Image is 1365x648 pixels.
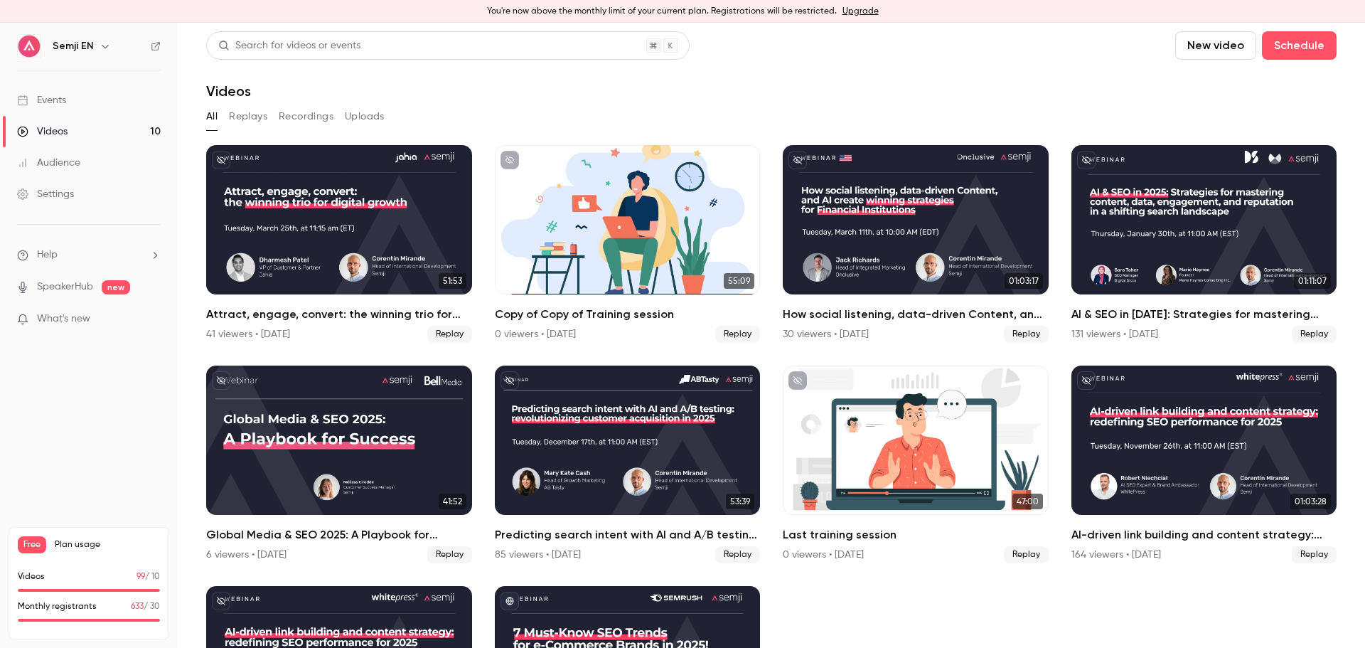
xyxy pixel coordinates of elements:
a: 55:09Copy of Copy of Training session0 viewers • [DATE]Replay [495,145,761,343]
span: Replay [715,546,760,563]
button: Replays [229,105,267,128]
h6: Semji EN [53,39,94,53]
div: Settings [17,187,74,201]
h1: Videos [206,83,251,100]
p: / 10 [136,570,160,583]
div: 0 viewers • [DATE] [495,327,576,341]
div: 41 viewers • [DATE] [206,327,290,341]
li: Attract, engage, convert: the winning trio for digital growth [206,145,472,343]
button: unpublished [788,371,807,390]
h2: Global Media & SEO 2025: A Playbook for Success [206,526,472,543]
span: 99 [136,573,145,581]
button: unpublished [500,151,519,169]
div: Events [17,93,66,107]
div: 85 viewers • [DATE] [495,548,581,562]
a: 41:52Global Media & SEO 2025: A Playbook for Success6 viewers • [DATE]Replay [206,366,472,563]
span: 47:00 [1012,494,1043,509]
div: Audience [17,156,80,170]
h2: AI & SEO in [DATE]: Strategies for mastering content, data, engagement, and reputation in a shift... [1071,306,1337,323]
h2: AI-driven link building and content strategy: redefining SEO performance for 2025 [1071,526,1337,543]
button: unpublished [500,371,519,390]
li: Global Media & SEO 2025: A Playbook for Success [206,366,472,563]
li: help-dropdown-opener [17,248,161,262]
h2: Predicting search intent with AI and A/B testing: revolutionizing customer acquisition in [DATE] [495,526,761,543]
li: Last training session [783,366,1049,563]
button: New video [1175,31,1256,60]
button: Uploads [345,105,385,128]
li: How social listening, data-driven Content, and AI create winning strategies for Financial Institu... [783,145,1049,343]
iframe: Noticeable Trigger [144,313,161,326]
a: 01:03:17How social listening, data-driven Content, and AI create winning strategies for Financial... [783,145,1049,343]
a: SpeakerHub [37,280,93,294]
span: Replay [1292,326,1337,343]
span: 51:53 [439,273,466,289]
span: 633 [131,602,144,611]
div: Search for videos or events [218,38,360,53]
button: unpublished [1077,371,1096,390]
a: Upgrade [842,6,879,17]
span: What's new [37,312,90,326]
div: 131 viewers • [DATE] [1071,327,1158,341]
img: Semji EN [18,35,41,58]
a: 01:03:28AI-driven link building and content strategy: redefining SEO performance for 2025164 view... [1071,366,1337,563]
button: Schedule [1262,31,1337,60]
span: Help [37,248,58,262]
a: 47:00Last training session0 viewers • [DATE]Replay [783,366,1049,563]
button: unpublished [1077,151,1096,169]
span: Free [18,536,46,553]
li: AI & SEO in 2025: Strategies for mastering content, data, engagement, and reputation in a shiftin... [1071,145,1337,343]
li: Copy of Copy of Training session [495,145,761,343]
button: Recordings [279,105,333,128]
span: Plan usage [55,539,160,551]
h2: Copy of Copy of Training session [495,306,761,323]
span: 01:11:07 [1294,273,1331,289]
h2: How social listening, data-driven Content, and AI create winning strategies for Financial Institu... [783,306,1049,323]
div: 30 viewers • [DATE] [783,327,869,341]
span: 01:03:17 [1005,273,1043,289]
h2: Last training session [783,526,1049,543]
span: Replay [1004,326,1049,343]
div: 0 viewers • [DATE] [783,548,864,562]
button: published [500,592,519,610]
a: 51:53Attract, engage, convert: the winning trio for digital growth41 viewers • [DATE]Replay [206,145,472,343]
button: unpublished [212,151,230,169]
span: 53:39 [726,494,754,509]
button: unpublished [212,371,230,390]
div: Videos [17,124,68,139]
p: Monthly registrants [18,600,97,613]
div: 6 viewers • [DATE] [206,548,287,562]
p: / 30 [131,600,160,613]
section: Videos [206,31,1337,639]
span: Replay [427,546,472,563]
a: 01:11:07AI & SEO in [DATE]: Strategies for mastering content, data, engagement, and reputation in... [1071,145,1337,343]
li: Predicting search intent with AI and A/B testing: revolutionizing customer acquisition in 2025 [495,366,761,563]
button: unpublished [788,151,807,169]
span: 41:52 [439,494,466,509]
span: new [102,280,130,294]
button: unpublished [212,592,230,610]
h2: Attract, engage, convert: the winning trio for digital growth [206,306,472,323]
div: 164 viewers • [DATE] [1071,548,1161,562]
span: 55:09 [724,273,754,289]
li: AI-driven link building and content strategy: redefining SEO performance for 2025 [1071,366,1337,563]
span: 01:03:28 [1290,494,1331,509]
span: Replay [1004,546,1049,563]
p: Videos [18,570,45,583]
span: Replay [427,326,472,343]
span: Replay [1292,546,1337,563]
button: All [206,105,218,128]
a: 53:39Predicting search intent with AI and A/B testing: revolutionizing customer acquisition in [D... [495,366,761,563]
span: Replay [715,326,760,343]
